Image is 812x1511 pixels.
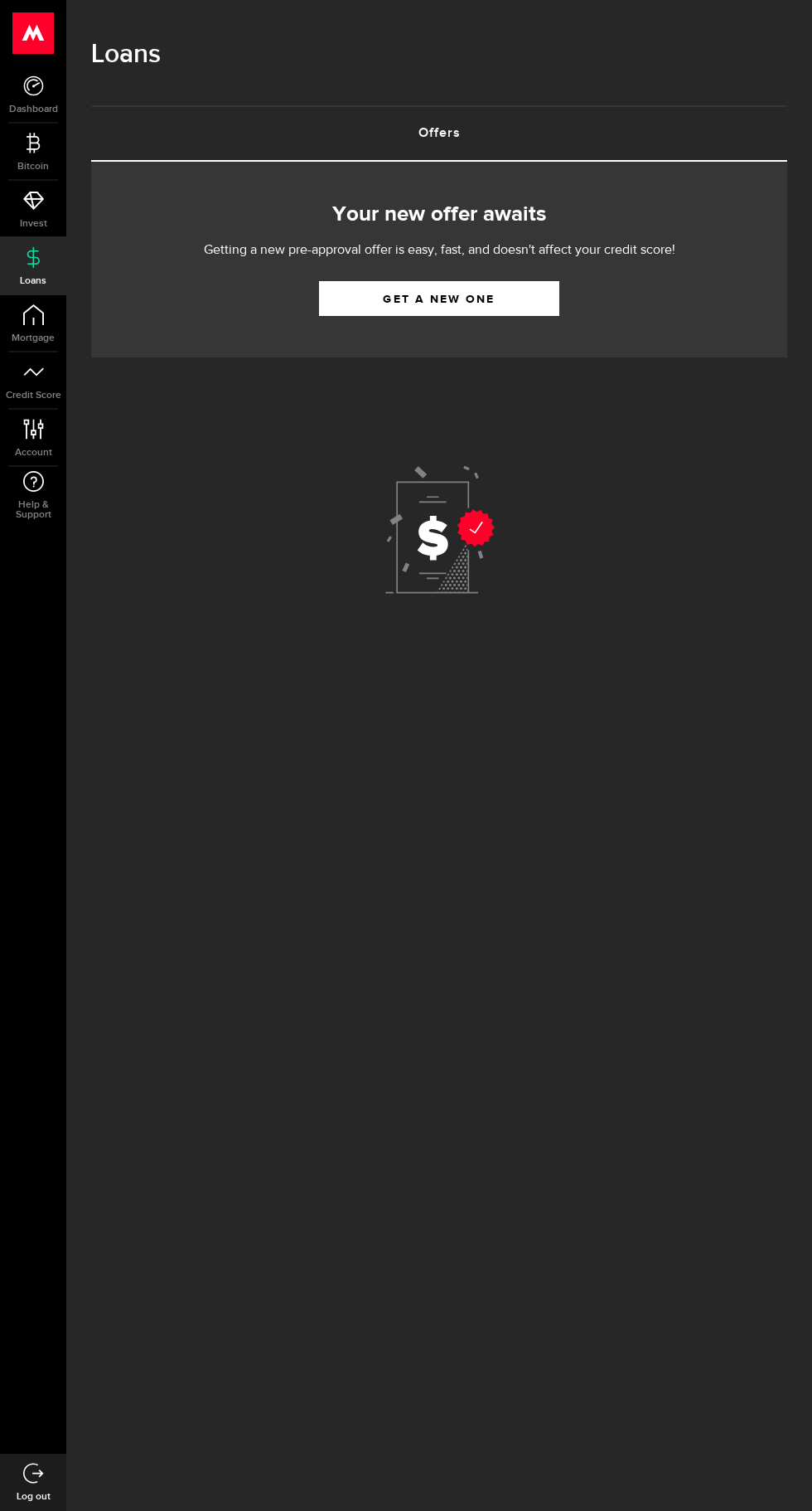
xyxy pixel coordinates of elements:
h2: Your new offer awaits [116,197,762,232]
ul: Tabs Navigation [91,105,787,162]
a: Offers [91,107,787,160]
p: Getting a new pre-approval offer is easy, fast, and doesn't affect your credit score! [153,240,725,260]
h1: Loans [91,33,787,76]
iframe: LiveChat chat widget [742,1441,812,1511]
a: Get a new one [319,281,559,316]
